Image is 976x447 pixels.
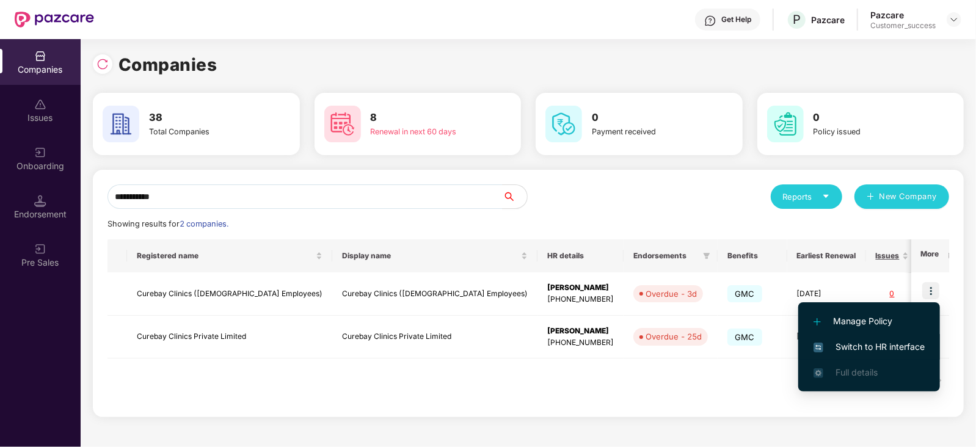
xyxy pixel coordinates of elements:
[149,110,254,126] h3: 38
[911,239,949,272] th: More
[371,126,476,138] div: Renewal in next 60 days
[180,219,228,228] span: 2 companies.
[332,272,537,316] td: Curebay Clinics ([DEMOGRAPHIC_DATA] Employees)
[949,15,959,24] img: svg+xml;base64,PHN2ZyBpZD0iRHJvcGRvd24tMzJ4MzIiIHhtbG5zPSJodHRwOi8vd3d3LnczLm9yZy8yMDAwL3N2ZyIgd2...
[867,192,875,202] span: plus
[814,343,823,352] img: svg+xml;base64,PHN2ZyB4bWxucz0iaHR0cDovL3d3dy53My5vcmcvMjAwMC9zdmciIHdpZHRoPSIxNiIgaGVpZ2h0PSIxNi...
[97,58,109,70] img: svg+xml;base64,PHN2ZyBpZD0iUmVsb2FkLTMyeDMyIiB4bWxucz0iaHR0cDovL3d3dy53My5vcmcvMjAwMC9zdmciIHdpZH...
[787,239,866,272] th: Earliest Renewal
[103,106,139,142] img: svg+xml;base64,PHN2ZyB4bWxucz0iaHR0cDovL3d3dy53My5vcmcvMjAwMC9zdmciIHdpZHRoPSI2MCIgaGVpZ2h0PSI2MC...
[879,191,938,203] span: New Company
[876,288,909,300] div: 0
[371,110,476,126] h3: 8
[876,251,900,261] span: Issues
[592,126,697,138] div: Payment received
[15,12,94,27] img: New Pazcare Logo
[118,51,217,78] h1: Companies
[767,106,804,142] img: svg+xml;base64,PHN2ZyB4bWxucz0iaHR0cDovL3d3dy53My5vcmcvMjAwMC9zdmciIHdpZHRoPSI2MCIgaGVpZ2h0PSI2MC...
[324,106,361,142] img: svg+xml;base64,PHN2ZyB4bWxucz0iaHR0cDovL3d3dy53My5vcmcvMjAwMC9zdmciIHdpZHRoPSI2MCIgaGVpZ2h0PSI2MC...
[34,147,46,159] img: svg+xml;base64,PHN2ZyB3aWR0aD0iMjAiIGhlaWdodD0iMjAiIHZpZXdCb3g9IjAgMCAyMCAyMCIgZmlsbD0ibm9uZSIgeG...
[727,329,762,346] span: GMC
[34,50,46,62] img: svg+xml;base64,PHN2ZyBpZD0iQ29tcGFuaWVzIiB4bWxucz0iaHR0cDovL3d3dy53My5vcmcvMjAwMC9zdmciIHdpZHRoPS...
[34,98,46,111] img: svg+xml;base64,PHN2ZyBpZD0iSXNzdWVzX2Rpc2FibGVkIiB4bWxucz0iaHR0cDovL3d3dy53My5vcmcvMjAwMC9zdmciIH...
[814,340,925,354] span: Switch to HR interface
[545,106,582,142] img: svg+xml;base64,PHN2ZyB4bWxucz0iaHR0cDovL3d3dy53My5vcmcvMjAwMC9zdmciIHdpZHRoPSI2MCIgaGVpZ2h0PSI2MC...
[537,239,624,272] th: HR details
[814,368,823,378] img: svg+xml;base64,PHN2ZyB4bWxucz0iaHR0cDovL3d3dy53My5vcmcvMjAwMC9zdmciIHdpZHRoPSIxNi4zNjMiIGhlaWdodD...
[127,316,332,359] td: Curebay Clinics Private Limited
[646,330,702,343] div: Overdue - 25d
[703,252,710,260] span: filter
[783,191,830,203] div: Reports
[727,285,762,302] span: GMC
[787,272,866,316] td: [DATE]
[34,243,46,255] img: svg+xml;base64,PHN2ZyB3aWR0aD0iMjAiIGhlaWdodD0iMjAiIHZpZXdCb3g9IjAgMCAyMCAyMCIgZmlsbD0ibm9uZSIgeG...
[502,192,527,202] span: search
[502,184,528,209] button: search
[547,325,614,337] div: [PERSON_NAME]
[332,239,537,272] th: Display name
[592,110,697,126] h3: 0
[814,110,919,126] h3: 0
[34,195,46,207] img: svg+xml;base64,PHN2ZyB3aWR0aD0iMTQuNSIgaGVpZ2h0PSIxNC41IiB2aWV3Qm94PSIwIDAgMTYgMTYiIGZpbGw9Im5vbm...
[701,249,713,263] span: filter
[793,12,801,27] span: P
[822,192,830,200] span: caret-down
[646,288,697,300] div: Overdue - 3d
[721,15,751,24] div: Get Help
[814,126,919,138] div: Policy issued
[866,239,919,272] th: Issues
[814,318,821,325] img: svg+xml;base64,PHN2ZyB4bWxucz0iaHR0cDovL3d3dy53My5vcmcvMjAwMC9zdmciIHdpZHRoPSIxMi4yMDEiIGhlaWdodD...
[922,282,939,299] img: icon
[149,126,254,138] div: Total Companies
[342,251,519,261] span: Display name
[811,14,845,26] div: Pazcare
[547,294,614,305] div: [PHONE_NUMBER]
[137,251,313,261] span: Registered name
[836,367,878,377] span: Full details
[814,314,925,328] span: Manage Policy
[704,15,716,27] img: svg+xml;base64,PHN2ZyBpZD0iSGVscC0zMngzMiIgeG1sbnM9Imh0dHA6Ly93d3cudzMub3JnLzIwMDAvc3ZnIiB3aWR0aD...
[870,21,936,31] div: Customer_success
[127,239,332,272] th: Registered name
[870,9,936,21] div: Pazcare
[547,337,614,349] div: [PHONE_NUMBER]
[332,316,537,359] td: Curebay Clinics Private Limited
[787,316,866,359] td: [DATE]
[127,272,332,316] td: Curebay Clinics ([DEMOGRAPHIC_DATA] Employees)
[547,282,614,294] div: [PERSON_NAME]
[718,239,787,272] th: Benefits
[633,251,698,261] span: Endorsements
[854,184,949,209] button: plusNew Company
[107,219,228,228] span: Showing results for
